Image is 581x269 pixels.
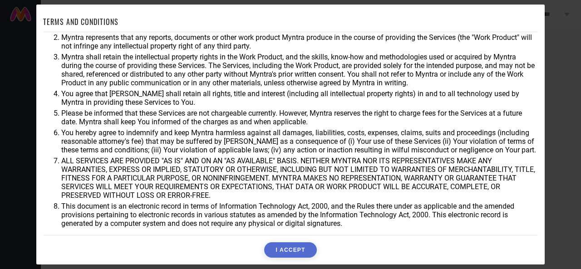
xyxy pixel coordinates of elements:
[264,242,316,258] button: I ACCEPT
[61,53,538,87] li: Myntra shall retain the intellectual property rights in the Work Product, and the skills, know-ho...
[61,157,538,200] li: ALL SERVICES ARE PROVIDED "AS IS" AND ON AN "AS AVAILABLE" BASIS. NEITHER MYNTRA NOR ITS REPRESEN...
[61,109,538,126] li: Please be informed that these Services are not chargeable currently. However, Myntra reserves the...
[61,202,538,228] li: This document is an electronic record in terms of Information Technology Act, 2000, and the Rules...
[61,89,538,107] li: You agree that [PERSON_NAME] shall retain all rights, title and interest (including all intellect...
[43,16,118,27] h1: TERMS AND CONDITIONS
[61,33,538,50] li: Myntra represents that any reports, documents or other work product Myntra produce in the course ...
[61,128,538,154] li: You hereby agree to indemnify and keep Myntra harmless against all damages, liabilities, costs, e...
